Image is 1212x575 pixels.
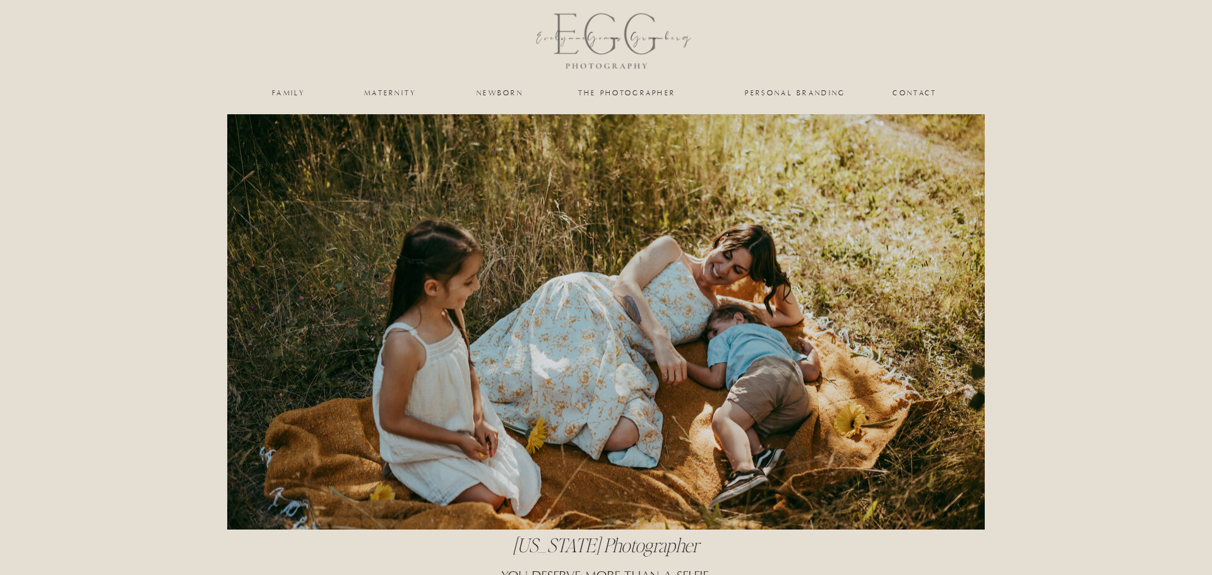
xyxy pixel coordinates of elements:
i: [US_STATE] Photographer [513,533,699,557]
a: Contact [893,89,937,97]
a: maternity [364,89,416,97]
a: newborn [474,89,526,97]
a: personal branding [744,89,847,97]
a: family [263,89,314,97]
a: the photographer [564,89,690,97]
